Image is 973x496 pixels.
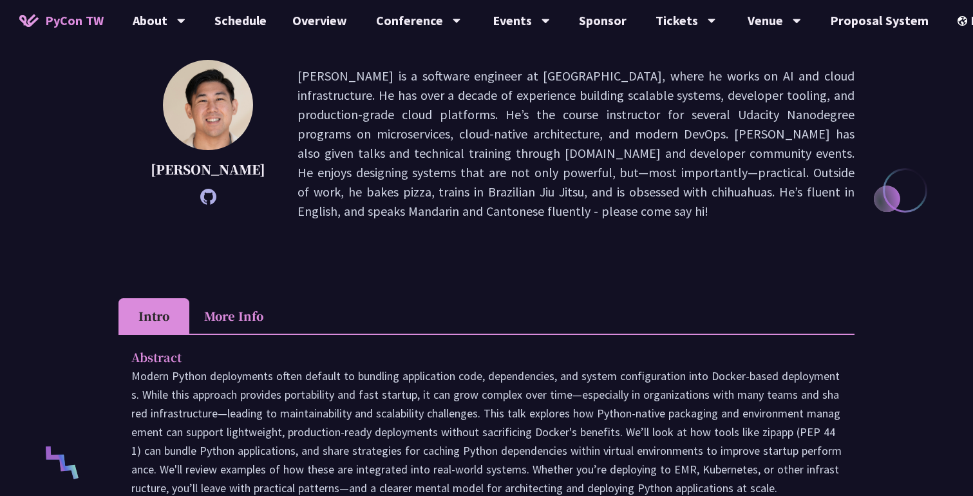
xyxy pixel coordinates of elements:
img: Justin Lee [163,60,253,150]
p: [PERSON_NAME] [151,160,265,179]
li: More Info [189,298,278,334]
img: Locale Icon [958,16,970,26]
a: PyCon TW [6,5,117,37]
img: Home icon of PyCon TW 2025 [19,14,39,27]
p: Abstract [131,348,816,367]
p: [PERSON_NAME] is a software engineer at [GEOGRAPHIC_DATA], where he works on AI and cloud infrast... [298,66,855,221]
li: Intro [118,298,189,334]
span: PyCon TW [45,11,104,30]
